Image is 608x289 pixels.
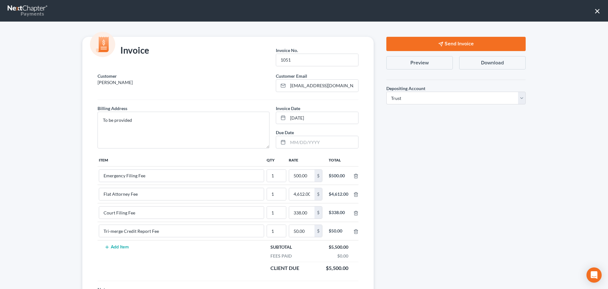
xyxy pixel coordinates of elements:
input: MM/DD/YYYY [288,112,358,124]
button: Download [459,56,526,69]
input: -- [267,207,286,219]
div: Open Intercom Messenger [586,267,602,283]
input: -- [99,225,264,237]
div: Client Due [267,265,302,272]
div: $5,500.00 [323,265,351,272]
label: Due Date [276,129,294,136]
button: × [594,6,600,16]
a: Payments [8,3,48,18]
div: $0.00 [334,253,351,259]
button: Add Item [103,245,130,250]
p: [PERSON_NAME] [98,79,269,86]
div: Subtotal [267,244,295,250]
div: $500.00 [329,173,348,179]
th: Item [98,154,265,166]
span: Billing Address [98,106,127,111]
img: icon-money-cc55cd5b71ee43c44ef0efbab91310903cbf28f8221dba23c0d5ca797e203e98.svg [90,32,115,57]
div: Invoice [94,44,152,57]
input: -- [267,188,286,200]
input: 0.00 [289,170,314,182]
input: MM/DD/YYYY [288,136,358,148]
input: 0.00 [289,188,314,200]
input: -- [99,170,264,182]
div: $5,500.00 [326,244,351,250]
div: $ [314,225,322,237]
span: Invoice No. [276,48,298,53]
th: Total [324,154,353,166]
input: -- [267,225,286,237]
input: -- [99,188,264,200]
input: Enter email... [288,80,358,92]
div: $4,612.00 [329,191,348,197]
label: Customer [98,73,117,79]
input: -- [276,54,358,66]
button: Send Invoice [386,37,526,51]
div: $338.00 [329,209,348,216]
div: $ [314,188,322,200]
div: $50.00 [329,228,348,234]
div: $ [314,170,322,182]
span: Depositing Account [386,86,425,91]
div: $ [314,207,322,219]
button: Preview [386,56,453,69]
div: Payments [8,10,44,17]
span: Customer Email [276,73,307,79]
div: Fees Paid [267,253,295,259]
input: -- [267,170,286,182]
span: Invoice Date [276,106,300,111]
input: 0.00 [289,207,314,219]
th: Qty [265,154,288,166]
input: -- [99,207,264,219]
input: 0.00 [289,225,314,237]
th: Rate [288,154,324,166]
